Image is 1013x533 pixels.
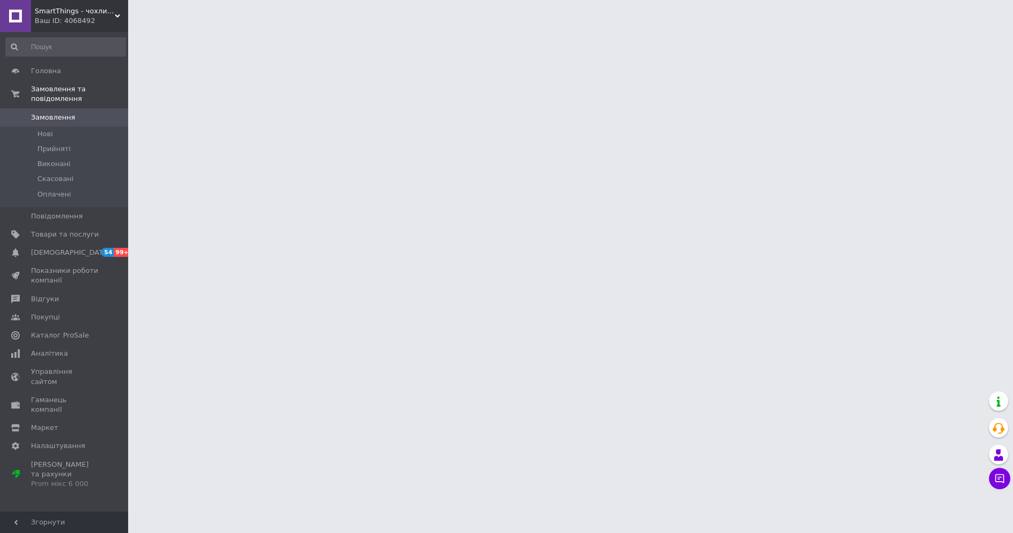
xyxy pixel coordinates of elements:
span: [DEMOGRAPHIC_DATA] [31,248,110,257]
input: Пошук [5,37,126,57]
span: Відгуки [31,294,59,304]
span: Оплачені [37,190,71,199]
span: Управління сайтом [31,367,99,386]
div: Ваш ID: 4068492 [35,16,128,26]
span: SmartThings - чохли книжки для телефонів Xiaomi, Samsung, iPhone та інших брендів [35,6,115,16]
span: Гаманець компанії [31,395,99,414]
span: Замовлення та повідомлення [31,84,128,104]
span: Головна [31,66,61,76]
div: Prom мікс 6 000 [31,479,99,489]
span: Виконані [37,159,70,169]
span: Товари та послуги [31,230,99,239]
span: Повідомлення [31,211,83,221]
span: [PERSON_NAME] та рахунки [31,460,99,489]
span: Маркет [31,423,58,433]
span: Нові [37,129,53,139]
span: 99+ [114,248,131,257]
span: Покупці [31,312,60,322]
span: Налаштування [31,441,85,451]
span: Показники роботи компанії [31,266,99,285]
span: Прийняті [37,144,70,154]
span: Скасовані [37,174,74,184]
span: Замовлення [31,113,75,122]
span: Каталог ProSale [31,331,89,340]
button: Чат з покупцем [989,468,1010,489]
span: Аналітика [31,349,68,358]
span: 54 [101,248,114,257]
